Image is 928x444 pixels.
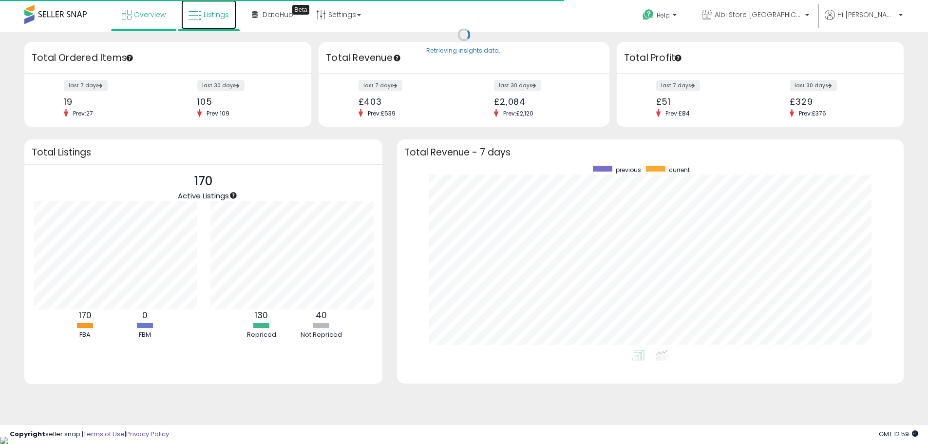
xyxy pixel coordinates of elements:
span: previous [616,166,641,174]
div: FBM [116,330,174,340]
span: DataHub [263,10,293,19]
div: Tooltip anchor [393,54,401,62]
h3: Total Revenue - 7 days [404,149,896,156]
a: Terms of Use [83,429,125,439]
span: current [669,166,690,174]
h3: Total Ordered Items [32,51,304,65]
div: £403 [359,97,457,107]
h3: Total Revenue [326,51,602,65]
label: last 30 days [197,80,245,91]
a: Help [635,1,686,32]
p: 170 [178,172,229,191]
label: last 30 days [494,80,541,91]
strong: Copyright [10,429,45,439]
div: 105 [197,97,294,107]
div: 19 [64,97,161,107]
span: Active Listings [178,191,229,201]
div: Tooltip anchor [125,54,134,62]
span: Prev: £376 [794,109,831,117]
label: last 7 days [64,80,108,91]
span: Prev: 27 [68,109,98,117]
span: Prev: £2,120 [498,109,538,117]
h3: Total Profit [624,51,896,65]
i: Get Help [642,9,654,21]
label: last 7 days [656,80,700,91]
span: Prev: £539 [363,109,400,117]
span: Prev: £84 [661,109,695,117]
div: FBA [56,330,114,340]
div: £2,084 [494,97,592,107]
span: 2025-10-9 12:59 GMT [879,429,918,439]
span: Albi Store [GEOGRAPHIC_DATA] [715,10,802,19]
b: 130 [255,309,268,321]
a: Hi [PERSON_NAME] [825,10,903,32]
a: Privacy Policy [126,429,169,439]
span: Hi [PERSON_NAME] [837,10,896,19]
div: £329 [790,97,887,107]
b: 40 [316,309,327,321]
span: Overview [134,10,166,19]
span: Prev: 109 [202,109,234,117]
div: Not Repriced [292,330,351,340]
span: Listings [204,10,229,19]
div: seller snap | | [10,430,169,439]
div: Tooltip anchor [229,191,238,200]
span: Help [657,11,670,19]
b: 170 [79,309,92,321]
label: last 7 days [359,80,402,91]
div: Tooltip anchor [674,54,682,62]
div: Retrieving insights data.. [426,47,502,56]
label: last 30 days [790,80,837,91]
div: £51 [656,97,753,107]
h3: Total Listings [32,149,375,156]
div: Repriced [232,330,291,340]
div: Tooltip anchor [292,5,309,15]
b: 0 [142,309,148,321]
